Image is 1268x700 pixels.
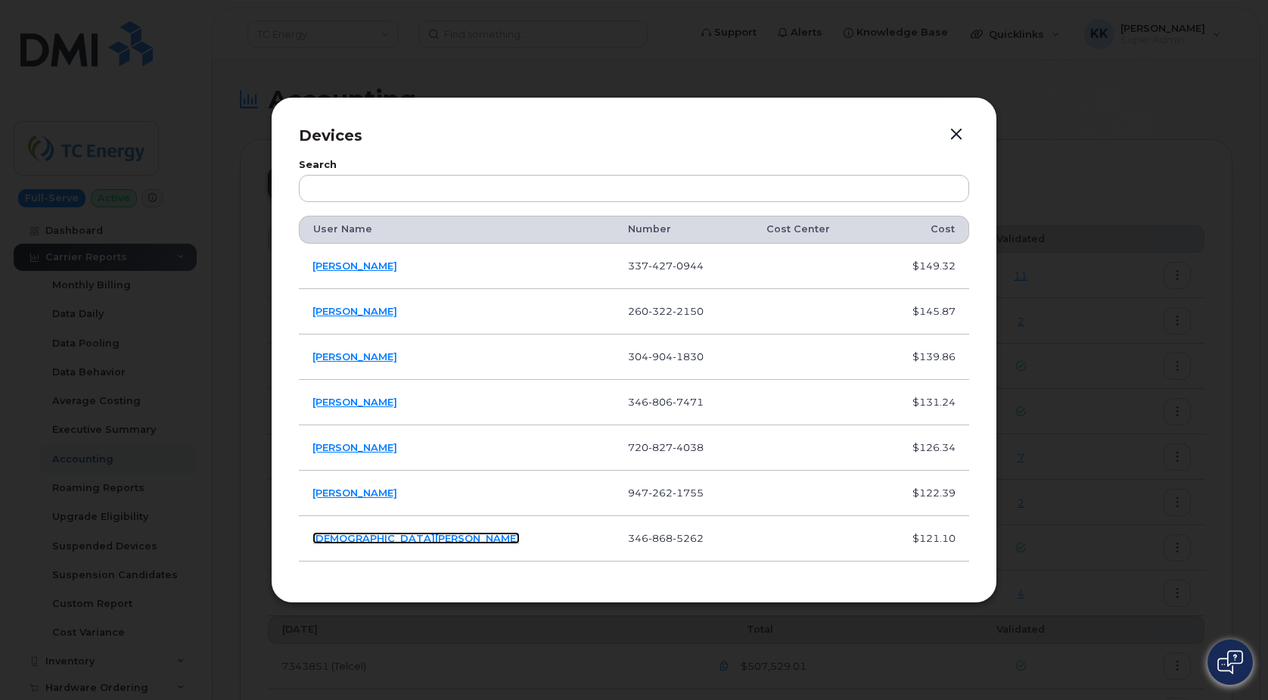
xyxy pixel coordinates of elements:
[628,532,704,544] span: 346
[628,350,704,362] span: 304
[875,380,969,425] td: $131.24
[875,516,969,562] td: $121.10
[312,260,397,272] a: [PERSON_NAME]
[875,289,969,334] td: $145.87
[312,441,397,453] a: [PERSON_NAME]
[628,487,704,499] span: 947
[875,334,969,380] td: $139.86
[753,216,875,243] th: Cost Center
[312,350,397,362] a: [PERSON_NAME]
[628,260,704,272] span: 337
[648,532,673,544] span: 868
[312,396,397,408] a: [PERSON_NAME]
[628,305,704,317] span: 260
[673,350,704,362] span: 1830
[673,305,704,317] span: 2150
[648,396,673,408] span: 806
[299,216,614,243] th: User Name
[312,305,397,317] a: [PERSON_NAME]
[875,425,969,471] td: $126.34
[648,441,673,453] span: 827
[673,396,704,408] span: 7471
[875,244,969,289] td: $149.32
[673,532,704,544] span: 5262
[648,260,673,272] span: 427
[614,216,753,243] th: Number
[628,396,704,408] span: 346
[673,487,704,499] span: 1755
[875,471,969,516] td: $122.39
[312,487,397,499] a: [PERSON_NAME]
[673,260,704,272] span: 0944
[673,441,704,453] span: 4038
[875,216,969,243] th: Cost
[628,441,704,453] span: 720
[648,350,673,362] span: 904
[648,487,673,499] span: 262
[1217,650,1243,674] img: Open chat
[648,305,673,317] span: 322
[312,532,520,544] a: [DEMOGRAPHIC_DATA][PERSON_NAME]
